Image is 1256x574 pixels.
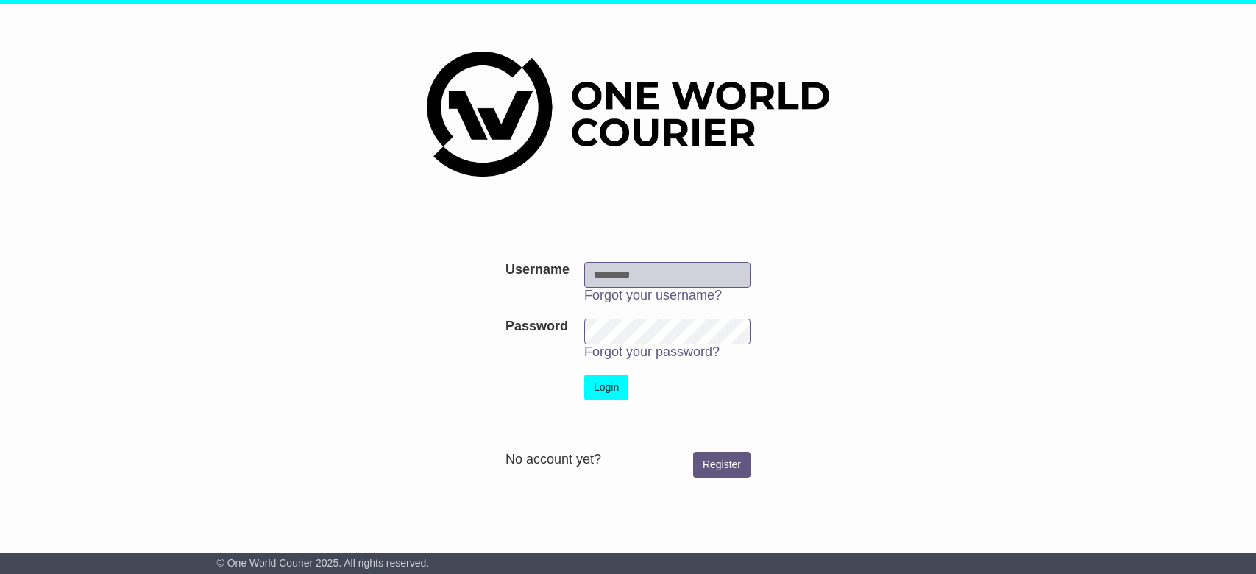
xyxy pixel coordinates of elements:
label: Password [505,319,568,335]
a: Forgot your username? [584,288,722,302]
span: © One World Courier 2025. All rights reserved. [217,557,430,569]
a: Register [693,452,751,478]
a: Forgot your password? [584,344,720,359]
div: No account yet? [505,452,751,468]
label: Username [505,262,570,278]
img: One World [427,52,829,177]
button: Login [584,375,628,400]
